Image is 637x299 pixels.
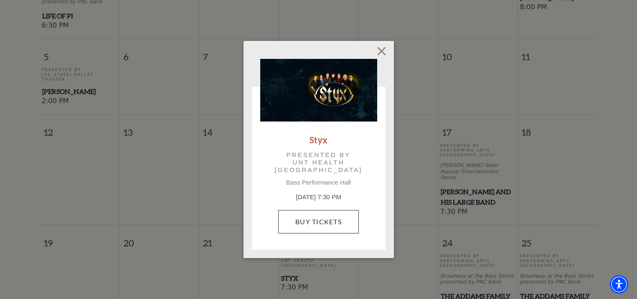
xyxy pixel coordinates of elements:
p: Bass Performance Hall [260,179,377,186]
img: Styx [260,59,377,122]
p: [DATE] 7:30 PM [260,193,377,202]
button: Close [373,43,389,59]
a: Styx [310,134,327,145]
p: Presented by UNT Health [GEOGRAPHIC_DATA] [272,151,365,174]
a: Buy Tickets [278,210,359,233]
div: Accessibility Menu [610,275,628,294]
